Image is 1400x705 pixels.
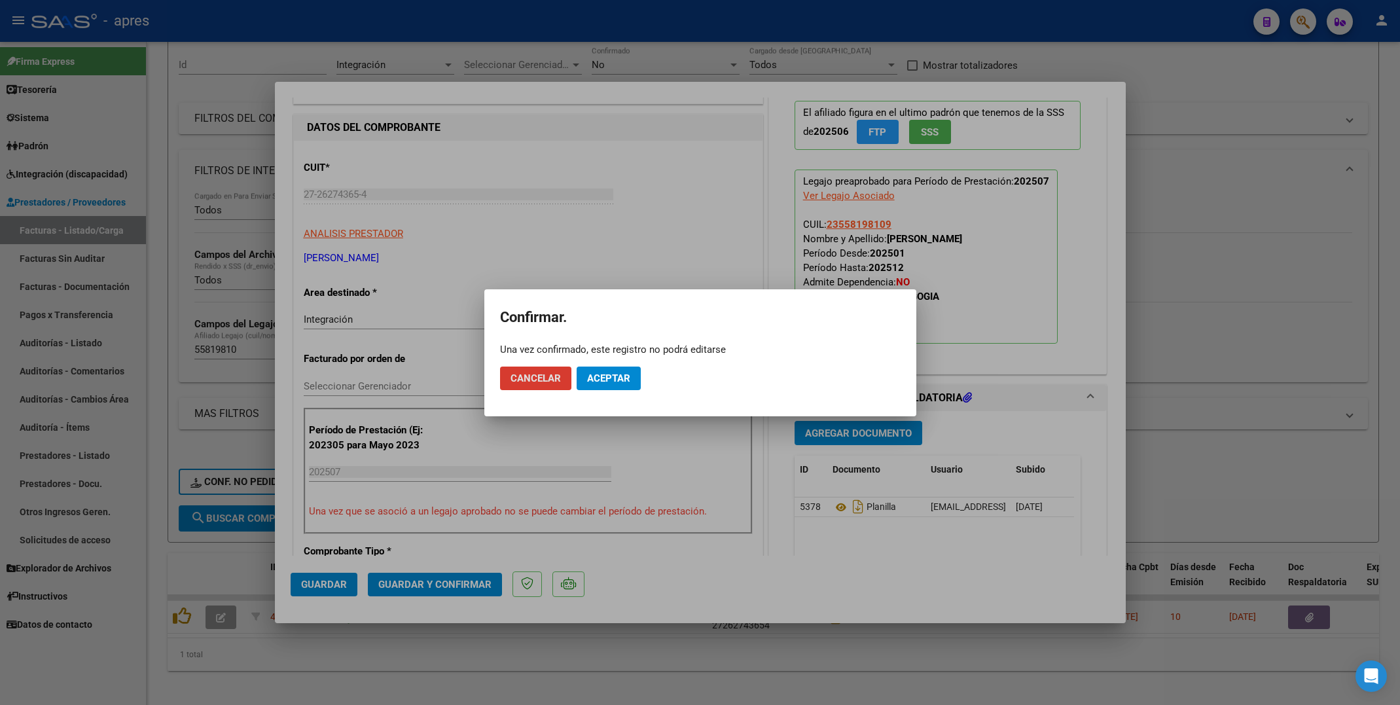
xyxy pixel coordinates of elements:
span: Cancelar [511,372,561,384]
button: Cancelar [500,367,571,390]
h2: Confirmar. [500,305,901,330]
div: Una vez confirmado, este registro no podrá editarse [500,343,901,356]
div: Open Intercom Messenger [1355,660,1387,692]
button: Aceptar [577,367,641,390]
span: Aceptar [587,372,630,384]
